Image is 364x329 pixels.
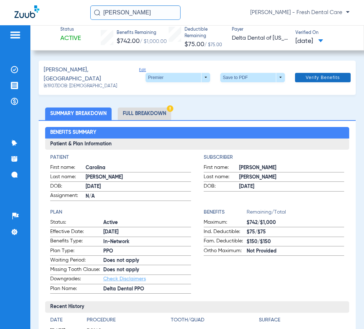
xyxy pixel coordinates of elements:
span: Plan Type: [50,247,103,256]
span: First name: [204,164,239,172]
app-breakdown-title: Date [50,316,81,326]
span: $75.00 [185,41,204,48]
button: Premier [146,73,210,82]
span: Remaining/Total [247,209,344,219]
app-breakdown-title: Procedure [87,316,169,326]
span: $150/$150 [247,238,344,246]
span: Last name: [204,173,239,182]
span: Benefits Remaining [117,30,167,36]
span: Ortho Maximum: [204,247,247,256]
span: (61907) DOB: [DEMOGRAPHIC_DATA] [44,83,117,90]
span: [PERSON_NAME] - Fresh Dental Care [250,9,350,16]
h4: Tooth/Quad [171,316,256,324]
span: [DATE] [103,228,191,236]
span: Fam. Deductible: [204,237,247,246]
span: N/A [86,193,191,200]
span: [DATE] [239,183,344,190]
span: [PERSON_NAME] [239,164,344,172]
span: Assignment: [50,192,86,201]
span: / $75.00 [204,43,222,47]
span: Verified On [295,30,352,36]
span: Status [60,27,81,33]
span: Active [60,34,81,43]
input: Search for patients [90,5,181,20]
span: Missing Tooth Clause: [50,266,103,275]
span: PPO [103,247,191,255]
img: Hazard [167,105,173,112]
span: Effective Date: [50,228,103,237]
span: [PERSON_NAME], [GEOGRAPHIC_DATA] [44,66,130,83]
span: [PERSON_NAME] [239,174,344,181]
app-breakdown-title: Tooth/Quad [171,316,256,326]
span: [DATE] [295,37,323,46]
iframe: Chat Widget [328,294,364,329]
span: Downgrades: [50,275,103,284]
h4: Surface [259,316,344,324]
img: Zuub Logo [14,5,39,18]
span: Plan Name: [50,285,103,294]
span: / $1,000.00 [140,39,167,44]
span: Benefits Type: [50,237,103,246]
h4: Benefits [204,209,247,216]
h4: Patient [50,154,191,161]
a: Check Disclaimers [103,276,146,281]
h4: Plan [50,209,191,216]
button: Verify Benefits [295,73,351,82]
img: hamburger-icon [9,31,21,39]
span: $742/$1,000 [247,219,344,227]
h3: Recent History [45,301,350,313]
span: Edit [139,67,146,83]
span: First name: [50,164,86,172]
span: Payer [232,27,289,33]
h4: Procedure [87,316,169,324]
span: [PERSON_NAME] [86,174,191,181]
span: Does not apply [103,266,191,274]
span: Delta Dental PPO [103,285,191,293]
span: [DATE] [86,183,191,190]
app-breakdown-title: Surface [259,316,344,326]
h4: Date [50,316,81,324]
span: Active [103,219,191,227]
span: In-Network [103,238,191,246]
span: Status: [50,219,103,227]
li: Summary Breakdown [45,108,112,120]
span: Delta Dental of [US_STATE] [232,34,289,43]
span: Maximum: [204,219,247,227]
span: Deductible Remaining [185,27,226,39]
img: Search Icon [94,9,100,16]
h2: Benefits Summary [45,127,350,139]
span: $742.00 [117,38,140,44]
button: Save to PDF [220,73,285,82]
h4: Subscriber [204,154,344,161]
span: DOB: [50,183,86,191]
span: Carolina [86,164,191,172]
app-breakdown-title: Benefits [204,209,247,219]
h3: Patient & Plan Information [45,139,350,150]
span: DOB: [204,183,239,191]
span: Ind. Deductible: [204,228,247,237]
span: Waiting Period: [50,256,103,265]
li: Full Breakdown [118,108,171,120]
span: $75/$75 [247,228,344,236]
span: Not Provided [247,247,344,255]
span: Last name: [50,173,86,182]
span: Verify Benefits [306,75,340,80]
span: Does not apply [103,257,191,264]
